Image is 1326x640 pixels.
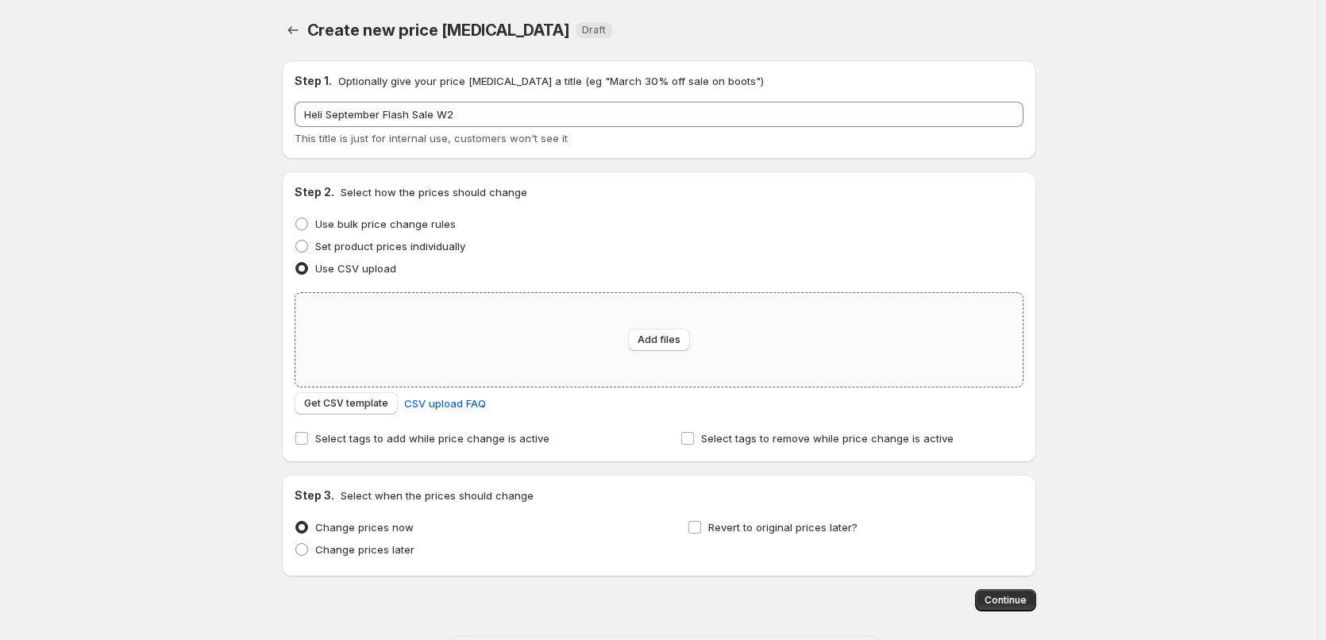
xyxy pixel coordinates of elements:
span: Add files [638,333,680,346]
span: Use bulk price change rules [315,218,456,230]
h2: Step 3. [295,488,334,503]
input: 30% off holiday sale [295,102,1023,127]
p: Optionally give your price [MEDICAL_DATA] a title (eg "March 30% off sale on boots") [338,73,764,89]
span: Draft [582,24,606,37]
p: Select how the prices should change [341,184,527,200]
span: Set product prices individually [315,240,465,253]
button: Price change jobs [282,19,304,41]
h2: Step 1. [295,73,332,89]
span: Continue [985,594,1027,607]
span: Change prices now [315,521,414,534]
p: Select when the prices should change [341,488,534,503]
button: Get CSV template [295,392,398,414]
a: CSV upload FAQ [395,391,495,416]
span: Change prices later [315,543,414,556]
button: Continue [975,589,1036,611]
span: CSV upload FAQ [404,395,486,411]
span: Create new price [MEDICAL_DATA] [307,21,570,40]
span: Select tags to add while price change is active [315,432,549,445]
button: Add files [628,329,690,351]
span: Revert to original prices later? [708,521,858,534]
span: This title is just for internal use, customers won't see it [295,132,568,145]
h2: Step 2. [295,184,334,200]
span: Select tags to remove while price change is active [701,432,954,445]
span: Get CSV template [304,397,388,410]
span: Use CSV upload [315,262,396,275]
